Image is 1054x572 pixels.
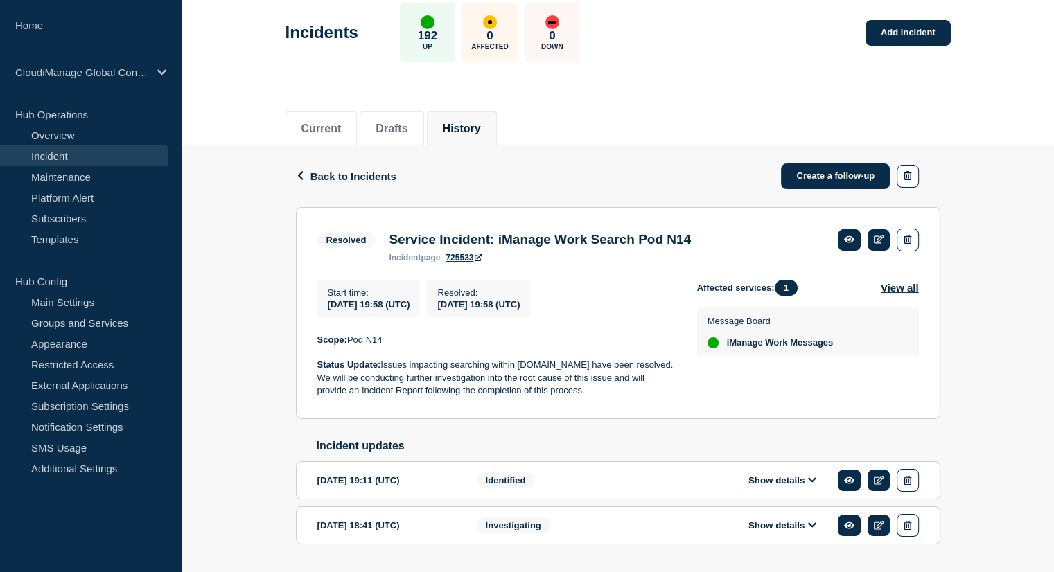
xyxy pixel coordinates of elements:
[866,20,951,46] a: Add incident
[477,472,535,488] span: Identified
[296,170,396,182] button: Back to Incidents
[389,253,421,262] span: incident
[881,280,919,296] button: View all
[317,359,675,397] p: Issues impacting searching within [DOMAIN_NAME] have been resolved. We will be conducting further...
[744,519,820,531] button: Show details
[483,15,497,29] div: affected
[317,440,940,452] h2: Incident updates
[317,334,675,346] p: Pod N14
[328,299,410,310] span: [DATE] 19:58 (UTC)
[389,232,691,247] h3: Service Incident: iManage Work Search Pod N14
[486,29,493,43] p: 0
[477,517,550,533] span: Investigating
[446,253,482,262] a: 725533
[708,316,834,326] p: Message Board
[15,66,148,78] p: CloudiManage Global Connected Hub
[317,514,456,537] div: [DATE] 18:41 (UTC)
[376,123,407,135] button: Drafts
[317,359,381,370] strong: Status Update:
[744,474,820,486] button: Show details
[541,43,563,51] p: Down
[317,334,347,345] strong: Scope:
[317,469,456,492] div: [DATE] 19:11 (UTC)
[389,253,440,262] p: page
[286,23,358,42] h1: Incidents
[437,299,520,310] span: [DATE] 19:58 (UTC)
[418,29,437,43] p: 192
[423,43,432,51] p: Up
[727,337,834,348] span: iManage Work Messages
[775,280,798,296] span: 1
[301,123,342,135] button: Current
[310,170,396,182] span: Back to Incidents
[697,280,805,296] span: Affected services:
[317,232,376,248] span: Resolved
[545,15,559,29] div: down
[549,29,555,43] p: 0
[781,163,890,189] a: Create a follow-up
[421,15,434,29] div: up
[437,287,520,298] p: Resolved :
[708,337,719,348] div: up
[443,123,481,135] button: History
[328,287,410,298] p: Start time :
[471,43,508,51] p: Affected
